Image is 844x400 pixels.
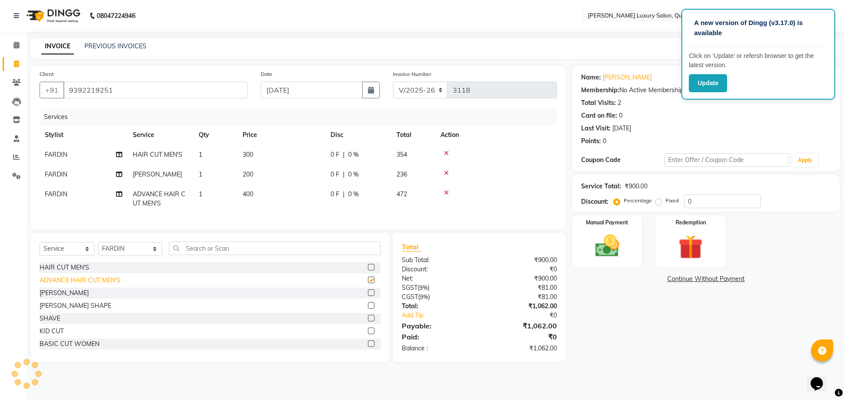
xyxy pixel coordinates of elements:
[479,344,563,353] div: ₹1,062.00
[40,327,64,336] div: KID CUT
[402,242,422,252] span: Total
[581,182,621,191] div: Service Total:
[581,86,619,95] div: Membership:
[694,18,822,38] p: A new version of Dingg (v3.17.0) is available
[689,51,828,70] p: Click on ‘Update’ or refersh browser to get the latest version.
[612,124,631,133] div: [DATE]
[402,284,418,292] span: SGST
[199,190,202,198] span: 1
[395,292,479,302] div: ( )
[397,170,407,178] span: 236
[193,125,237,145] th: Qty
[666,197,679,205] label: Fixed
[479,274,563,283] div: ₹900.00
[395,311,493,320] a: Add Tip
[237,125,325,145] th: Price
[618,98,621,108] div: 2
[40,276,120,285] div: ADVANCE HAIR CUT MEN'S
[391,125,435,145] th: Total
[479,302,563,311] div: ₹1,062.00
[133,170,182,178] span: [PERSON_NAME]
[395,265,479,274] div: Discount:
[127,125,193,145] th: Service
[40,109,564,125] div: Services
[588,232,627,260] img: _cash.svg
[45,190,67,198] span: FARDIN
[586,219,628,227] label: Manual Payment
[84,42,146,50] a: PREVIOUS INVOICES
[493,311,563,320] div: ₹0
[331,150,339,159] span: 0 F
[574,274,838,284] a: Continue Without Payment
[581,124,611,133] div: Last Visit:
[581,137,601,146] div: Points:
[243,170,253,178] span: 200
[40,314,60,323] div: SHAVE
[581,197,608,206] div: Discount:
[603,137,606,146] div: 0
[395,256,479,265] div: Sub Total:
[395,332,479,342] div: Paid:
[395,274,479,283] div: Net:
[395,344,479,353] div: Balance :
[45,151,67,159] span: FARDIN
[133,151,182,159] span: HAIR CUT MEN'S
[793,154,818,167] button: Apply
[479,292,563,302] div: ₹81.00
[581,111,617,120] div: Card on file:
[243,151,253,159] span: 300
[395,302,479,311] div: Total:
[581,86,831,95] div: No Active Membership
[581,155,664,165] div: Coupon Code
[40,339,99,349] div: BASIC CUT WOMEN
[348,150,359,159] span: 0 %
[397,190,407,198] span: 472
[243,190,253,198] span: 400
[671,232,710,262] img: _gift.svg
[97,4,135,28] b: 08047224946
[676,219,706,227] label: Redemption
[397,151,407,159] span: 354
[40,263,89,272] div: HAIR CUT MEN'S
[40,288,89,298] div: [PERSON_NAME]
[348,170,359,179] span: 0 %
[169,241,381,255] input: Search or Scan
[45,170,67,178] span: FARDIN
[807,365,835,391] iframe: chat widget
[199,151,202,159] span: 1
[625,182,648,191] div: ₹900.00
[199,170,202,178] span: 1
[619,111,622,120] div: 0
[261,70,273,78] label: Date
[40,125,127,145] th: Stylist
[479,283,563,292] div: ₹81.00
[479,321,563,331] div: ₹1,062.00
[343,170,345,179] span: |
[419,284,428,291] span: 9%
[395,283,479,292] div: ( )
[393,70,431,78] label: Invoice Number
[689,74,727,92] button: Update
[63,82,247,98] input: Search by Name/Mobile/Email/Code
[435,125,557,145] th: Action
[348,190,359,199] span: 0 %
[343,150,345,159] span: |
[22,4,83,28] img: logo
[395,321,479,331] div: Payable:
[581,73,601,82] div: Name:
[40,70,54,78] label: Client
[343,190,345,199] span: |
[420,293,428,300] span: 9%
[40,301,111,310] div: [PERSON_NAME] SHAPE
[479,332,563,342] div: ₹0
[402,293,418,301] span: CGST
[581,98,616,108] div: Total Visits:
[331,170,339,179] span: 0 F
[664,153,789,167] input: Enter Offer / Coupon Code
[133,190,186,207] span: ADVANCE HAIR CUT MEN'S
[624,197,652,205] label: Percentage
[325,125,391,145] th: Disc
[331,190,339,199] span: 0 F
[479,265,563,274] div: ₹0
[603,73,652,82] a: [PERSON_NAME]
